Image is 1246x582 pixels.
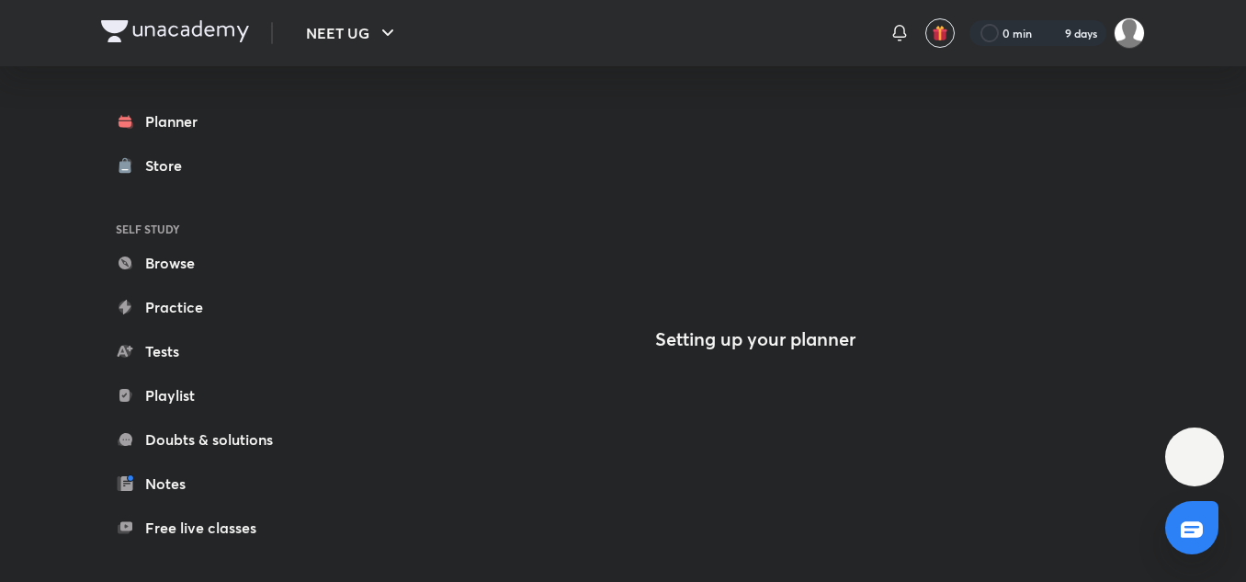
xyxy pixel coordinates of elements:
[1043,24,1061,42] img: streak
[932,25,948,41] img: avatar
[145,154,193,177] div: Store
[101,377,314,414] a: Playlist
[1114,17,1145,49] img: Mahi Singh
[101,245,314,281] a: Browse
[101,333,314,370] a: Tests
[101,20,249,47] a: Company Logo
[101,103,314,140] a: Planner
[101,421,314,458] a: Doubts & solutions
[101,289,314,325] a: Practice
[295,15,410,51] button: NEET UG
[101,509,314,546] a: Free live classes
[1184,446,1206,468] img: ttu
[101,465,314,502] a: Notes
[655,328,855,350] h4: Setting up your planner
[101,213,314,245] h6: SELF STUDY
[101,147,314,184] a: Store
[925,18,955,48] button: avatar
[101,20,249,42] img: Company Logo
